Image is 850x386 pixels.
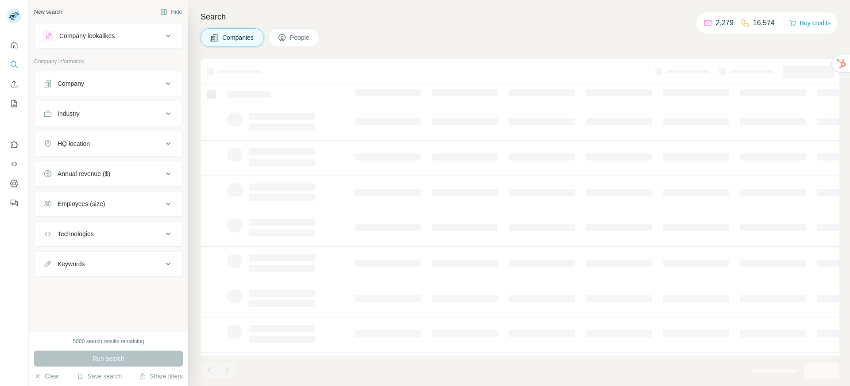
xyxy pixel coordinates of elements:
[77,372,122,381] button: Save search
[58,260,85,268] div: Keywords
[7,195,21,211] button: Feedback
[35,25,182,46] button: Company lookalikes
[7,76,21,92] button: Enrich CSV
[789,17,831,29] button: Buy credits
[139,372,183,381] button: Share filters
[35,103,182,124] button: Industry
[58,109,80,118] div: Industry
[58,169,110,178] div: Annual revenue ($)
[7,176,21,191] button: Dashboard
[58,199,105,208] div: Employees (size)
[35,133,182,154] button: HQ location
[7,137,21,153] button: Use Surfe on LinkedIn
[73,337,144,345] div: 5000 search results remaining
[290,33,310,42] span: People
[34,8,62,16] div: New search
[753,18,775,28] p: 16,574
[58,139,90,148] div: HQ location
[58,229,94,238] div: Technologies
[7,57,21,73] button: Search
[35,253,182,275] button: Keywords
[35,163,182,184] button: Annual revenue ($)
[154,5,188,19] button: Hide
[7,37,21,53] button: Quick start
[58,79,84,88] div: Company
[7,156,21,172] button: Use Surfe API
[35,223,182,245] button: Technologies
[34,57,183,65] p: Company information
[222,33,255,42] span: Companies
[35,193,182,214] button: Employees (size)
[716,18,734,28] p: 2,279
[201,11,839,23] h4: Search
[35,73,182,94] button: Company
[59,31,115,40] div: Company lookalikes
[34,372,59,381] button: Clear
[7,96,21,111] button: My lists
